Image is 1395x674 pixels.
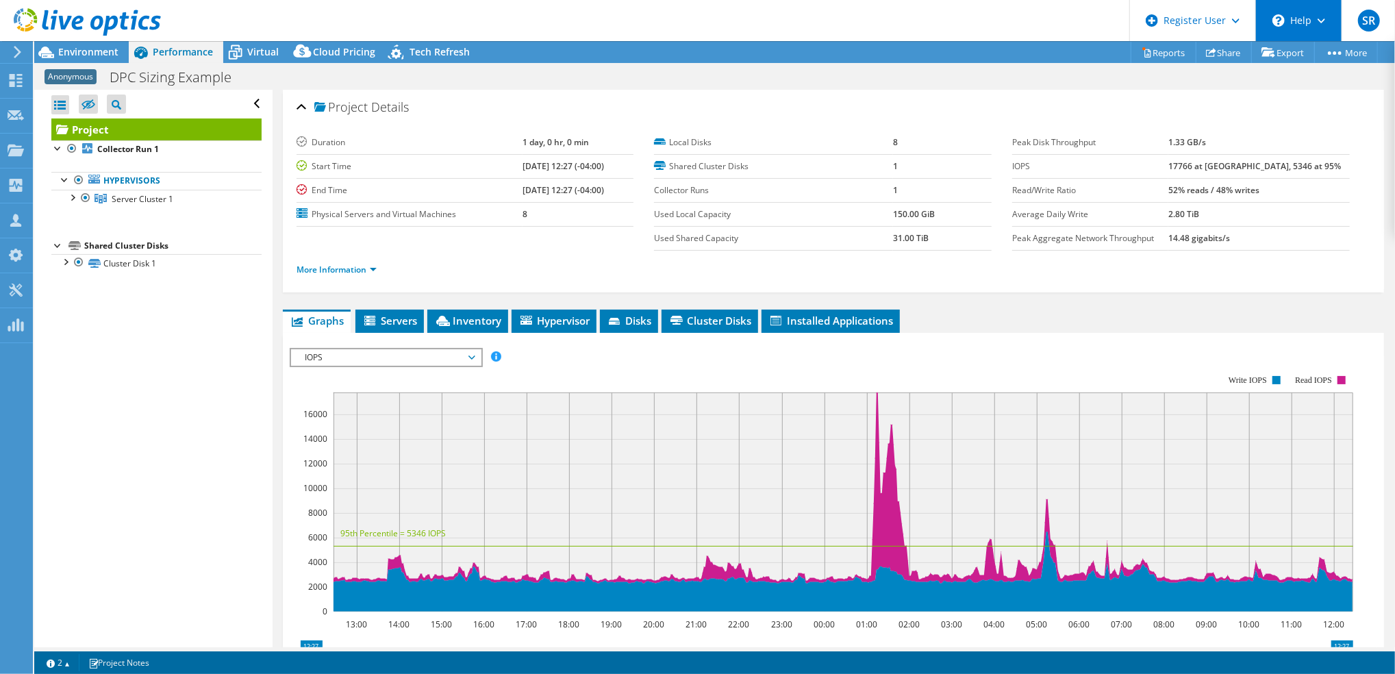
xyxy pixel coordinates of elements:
span: SR [1358,10,1380,32]
span: Servers [362,314,417,327]
label: Average Daily Write [1012,208,1168,221]
text: 19:00 [601,619,622,630]
text: Read IOPS [1295,375,1332,385]
text: 11:00 [1281,619,1302,630]
text: 22:00 [728,619,749,630]
label: Used Shared Capacity [654,232,893,245]
text: 21:00 [686,619,707,630]
a: Cluster Disk 1 [51,254,262,272]
span: Cluster Disks [668,314,751,327]
text: 06:00 [1068,619,1090,630]
span: Cloud Pricing [313,45,375,58]
b: 1 [893,184,898,196]
text: 02:00 [898,619,920,630]
text: 15:00 [431,619,452,630]
b: 52% reads / 48% writes [1168,184,1259,196]
text: 16:00 [473,619,494,630]
label: Peak Aggregate Network Throughput [1012,232,1168,245]
text: 17:00 [516,619,537,630]
a: Share [1196,42,1252,63]
label: End Time [297,184,523,197]
label: Used Local Capacity [654,208,893,221]
text: 01:00 [856,619,877,630]
span: Inventory [434,314,501,327]
text: 05:00 [1026,619,1047,630]
b: 17766 at [GEOGRAPHIC_DATA], 5346 at 95% [1168,160,1341,172]
text: 6000 [308,532,327,543]
span: Tech Refresh [410,45,470,58]
svg: \n [1272,14,1285,27]
label: IOPS [1012,160,1168,173]
span: Environment [58,45,118,58]
span: Performance [153,45,213,58]
text: 2000 [308,581,327,592]
text: 08:00 [1153,619,1174,630]
text: 12000 [303,458,327,469]
span: IOPS [298,349,474,366]
a: Reports [1131,42,1196,63]
text: 03:00 [941,619,962,630]
text: 10000 [303,482,327,494]
span: Hypervisor [518,314,590,327]
text: 4000 [308,556,327,568]
text: 0 [323,606,327,617]
text: 20:00 [643,619,664,630]
label: Duration [297,136,523,149]
a: More Information [297,264,377,275]
span: Project [314,101,368,114]
label: Read/Write Ratio [1012,184,1168,197]
span: Details [371,99,409,115]
span: Graphs [290,314,344,327]
b: 1 [893,160,898,172]
span: Installed Applications [768,314,893,327]
text: 16000 [303,408,327,420]
text: 8000 [308,507,327,519]
text: Write IOPS [1229,375,1267,385]
span: Virtual [247,45,279,58]
label: Physical Servers and Virtual Machines [297,208,523,221]
text: 10:00 [1238,619,1259,630]
b: Collector Run 1 [97,143,159,155]
b: 2.80 TiB [1168,208,1199,220]
b: 31.00 TiB [893,232,929,244]
text: 95th Percentile = 5346 IOPS [340,527,446,539]
b: 8 [523,208,527,220]
b: 1.33 GB/s [1168,136,1206,148]
text: 00:00 [814,619,835,630]
a: Project Notes [79,654,159,671]
a: Project [51,118,262,140]
text: 04:00 [983,619,1005,630]
text: 14000 [303,433,327,445]
b: 8 [893,136,898,148]
a: More [1314,42,1378,63]
a: Server Cluster 1 [51,190,262,208]
b: 14.48 gigabits/s [1168,232,1230,244]
text: 07:00 [1111,619,1132,630]
label: Shared Cluster Disks [654,160,893,173]
a: 2 [37,654,79,671]
b: [DATE] 12:27 (-04:00) [523,160,604,172]
span: Server Cluster 1 [112,193,173,205]
text: 14:00 [388,619,410,630]
text: 18:00 [558,619,579,630]
a: Collector Run 1 [51,140,262,158]
label: Peak Disk Throughput [1012,136,1168,149]
label: Start Time [297,160,523,173]
label: Collector Runs [654,184,893,197]
b: 1 day, 0 hr, 0 min [523,136,589,148]
b: [DATE] 12:27 (-04:00) [523,184,604,196]
span: Anonymous [45,69,97,84]
text: 13:00 [346,619,367,630]
text: 12:00 [1323,619,1344,630]
span: Disks [607,314,651,327]
text: 09:00 [1196,619,1217,630]
a: Hypervisors [51,172,262,190]
div: Shared Cluster Disks [84,238,262,254]
label: Local Disks [654,136,893,149]
a: Export [1251,42,1315,63]
text: 23:00 [771,619,792,630]
h1: DPC Sizing Example [103,70,253,85]
b: 150.00 GiB [893,208,935,220]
